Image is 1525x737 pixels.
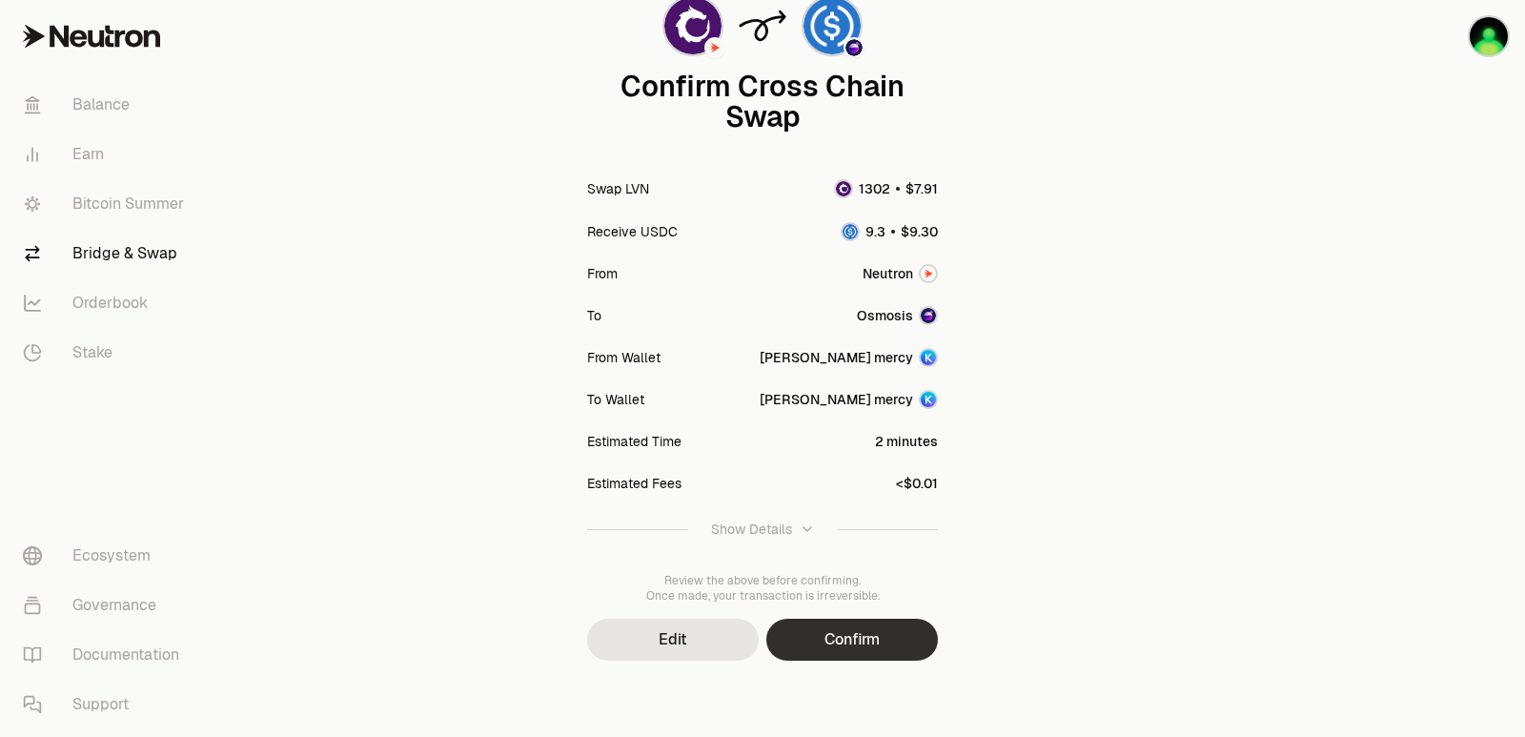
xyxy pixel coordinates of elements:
button: Confirm [766,619,938,661]
span: Osmosis [857,306,913,325]
div: <$0.01 [896,474,938,493]
div: From [587,264,618,283]
img: Osmosis Logo [921,308,936,323]
a: Bitcoin Summer [8,179,206,229]
img: sandy mercy [1470,17,1508,55]
a: Support [8,680,206,729]
div: From Wallet [587,348,661,367]
div: To Wallet [587,390,644,409]
div: 2 minutes [875,432,938,451]
div: Review the above before confirming. Once made, your transaction is irreversible. [587,573,938,604]
div: Show Details [711,520,792,539]
img: Neutron Logo [706,39,723,56]
img: Account Image [921,392,936,407]
a: Bridge & Swap [8,229,206,278]
a: Governance [8,581,206,630]
div: Confirm Cross Chain Swap [587,72,938,133]
a: Earn [8,130,206,179]
a: Orderbook [8,278,206,328]
a: Documentation [8,630,206,680]
div: To [587,306,601,325]
button: [PERSON_NAME] mercyAccount Image [760,348,938,367]
img: USDC Logo [843,224,858,239]
button: Show Details [587,504,938,554]
img: Osmosis Logo [845,39,863,56]
div: Swap LVN [587,179,649,198]
a: Ecosystem [8,531,206,581]
button: [PERSON_NAME] mercyAccount Image [760,390,938,409]
img: LVN Logo [836,181,851,196]
div: Estimated Time [587,432,681,451]
div: Estimated Fees [587,474,681,493]
div: [PERSON_NAME] mercy [760,390,913,409]
div: Receive USDC [587,222,678,241]
img: Neutron Logo [921,266,936,281]
a: Balance [8,80,206,130]
img: Account Image [921,350,936,365]
a: Stake [8,328,206,378]
div: [PERSON_NAME] mercy [760,348,913,367]
button: Edit [587,619,759,661]
span: Neutron [863,264,913,283]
